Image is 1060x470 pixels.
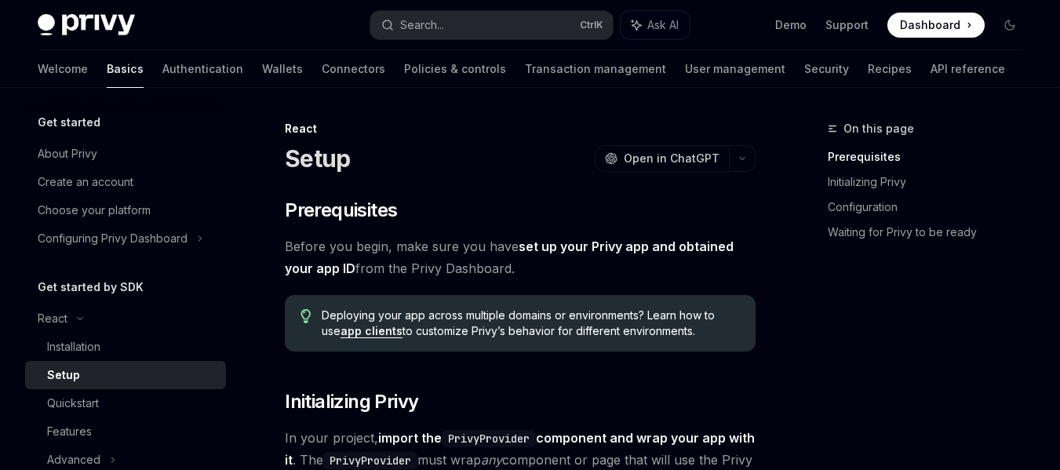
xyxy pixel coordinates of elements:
a: Initializing Privy [828,169,1035,195]
div: Configuring Privy Dashboard [38,229,188,248]
a: Security [804,50,849,88]
button: Search...CtrlK [370,11,614,39]
a: Support [825,17,869,33]
a: Authentication [162,50,243,88]
div: Quickstart [47,394,99,413]
a: Setup [25,361,226,389]
a: Welcome [38,50,88,88]
a: Recipes [868,50,912,88]
code: PrivyProvider [323,452,417,469]
div: Choose your platform [38,201,151,220]
a: Transaction management [525,50,666,88]
h1: Setup [285,144,350,173]
a: API reference [931,50,1005,88]
span: Ctrl K [580,19,603,31]
a: Quickstart [25,389,226,417]
span: Prerequisites [285,198,397,223]
svg: Tip [301,309,311,323]
span: Deploying your app across multiple domains or environments? Learn how to use to customize Privy’s... [322,308,740,339]
button: Open in ChatGPT [595,145,729,172]
a: Dashboard [887,13,985,38]
img: dark logo [38,14,135,36]
h5: Get started by SDK [38,278,144,297]
div: Create an account [38,173,133,191]
a: Waiting for Privy to be ready [828,220,1035,245]
a: Choose your platform [25,196,226,224]
button: Toggle dark mode [997,13,1022,38]
div: Installation [47,337,100,356]
div: Search... [400,16,444,35]
a: Connectors [322,50,385,88]
a: app clients [341,324,403,338]
div: React [38,309,67,328]
span: Dashboard [900,17,960,33]
span: Open in ChatGPT [624,151,719,166]
a: Create an account [25,168,226,196]
strong: import the component and wrap your app with it [285,430,755,468]
div: Setup [47,366,80,384]
a: About Privy [25,140,226,168]
a: Configuration [828,195,1035,220]
div: React [285,121,756,137]
span: Before you begin, make sure you have from the Privy Dashboard. [285,235,756,279]
span: Ask AI [647,17,679,33]
a: Basics [107,50,144,88]
em: any [481,452,502,468]
a: Installation [25,333,226,361]
span: On this page [843,119,914,138]
a: Features [25,417,226,446]
a: Wallets [262,50,303,88]
div: About Privy [38,144,97,163]
a: Demo [775,17,807,33]
div: Features [47,422,92,441]
a: Prerequisites [828,144,1035,169]
a: Policies & controls [404,50,506,88]
span: Initializing Privy [285,389,418,414]
button: Ask AI [621,11,690,39]
code: PrivyProvider [442,430,536,447]
h5: Get started [38,113,100,132]
a: User management [685,50,785,88]
div: Advanced [47,450,100,469]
